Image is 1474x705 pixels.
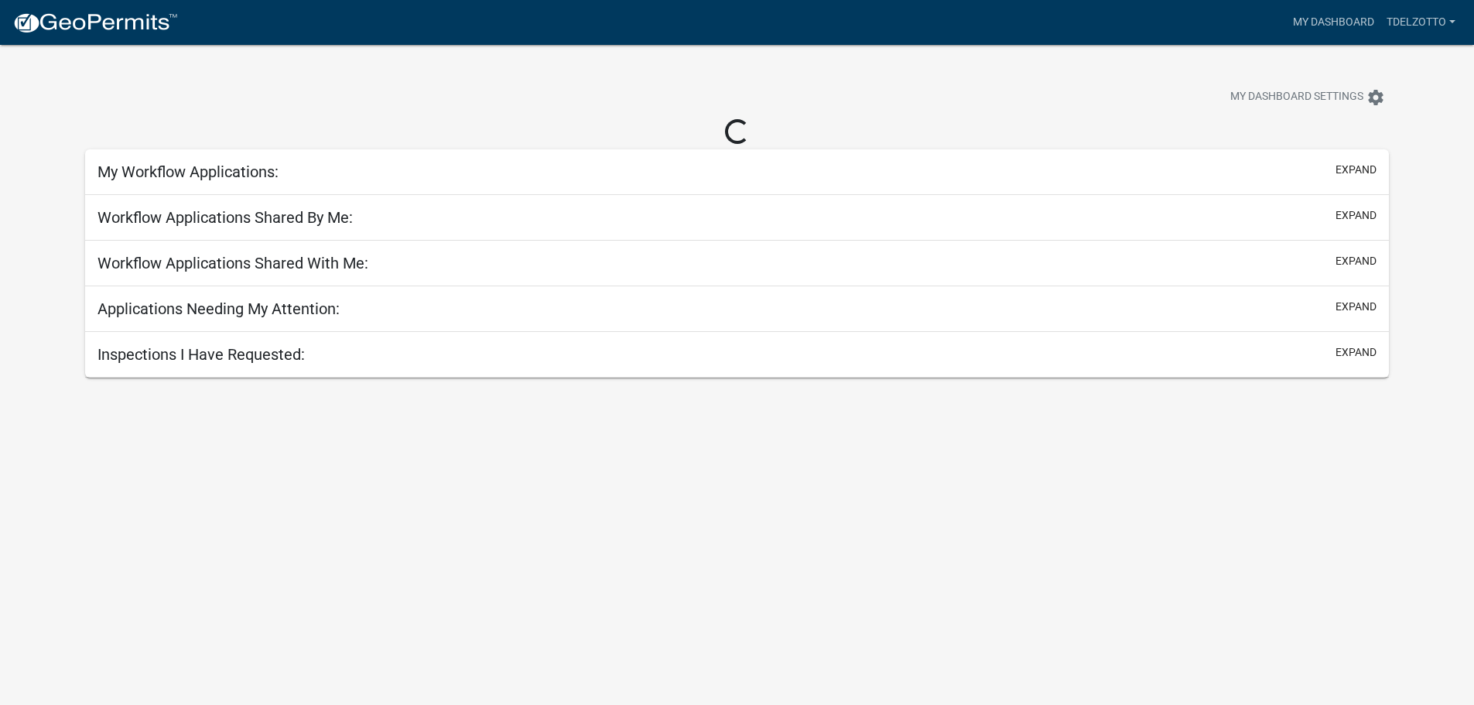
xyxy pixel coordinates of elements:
button: My Dashboard Settingssettings [1218,82,1397,112]
button: expand [1335,299,1377,315]
button: expand [1335,253,1377,269]
h5: Inspections I Have Requested: [97,345,305,364]
button: expand [1335,162,1377,178]
h5: Workflow Applications Shared By Me: [97,208,353,227]
button: expand [1335,207,1377,224]
span: My Dashboard Settings [1230,88,1363,107]
h5: Applications Needing My Attention: [97,299,340,318]
h5: My Workflow Applications: [97,163,279,181]
h5: Workflow Applications Shared With Me: [97,254,368,272]
i: settings [1366,88,1385,107]
a: My Dashboard [1287,8,1380,37]
button: expand [1335,344,1377,361]
a: tdelzotto [1380,8,1462,37]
